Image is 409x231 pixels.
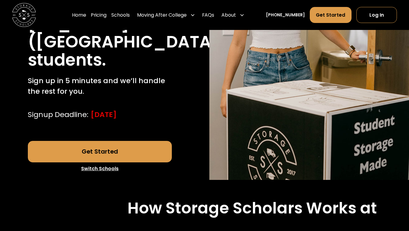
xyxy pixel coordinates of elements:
a: Pricing [91,7,106,23]
a: Get Started [28,141,172,162]
img: Storage Scholars main logo [12,3,36,27]
a: Schools [111,7,130,23]
a: Home [72,7,86,23]
h1: students. [28,51,106,69]
a: Get Started [310,7,352,23]
a: FAQs [202,7,214,23]
div: Moving After College [135,7,197,23]
div: Signup Deadline: [28,109,88,120]
p: Sign up in 5 minutes and we’ll handle the rest for you. [28,75,172,97]
a: Log In [356,7,397,23]
div: About [219,7,247,23]
a: Switch Schools [28,162,172,175]
div: [DATE] [91,109,117,120]
h2: How Storage Scholars Works at [127,199,377,218]
div: About [221,11,236,19]
div: Moving After College [137,11,187,19]
a: [PHONE_NUMBER] [266,12,305,18]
